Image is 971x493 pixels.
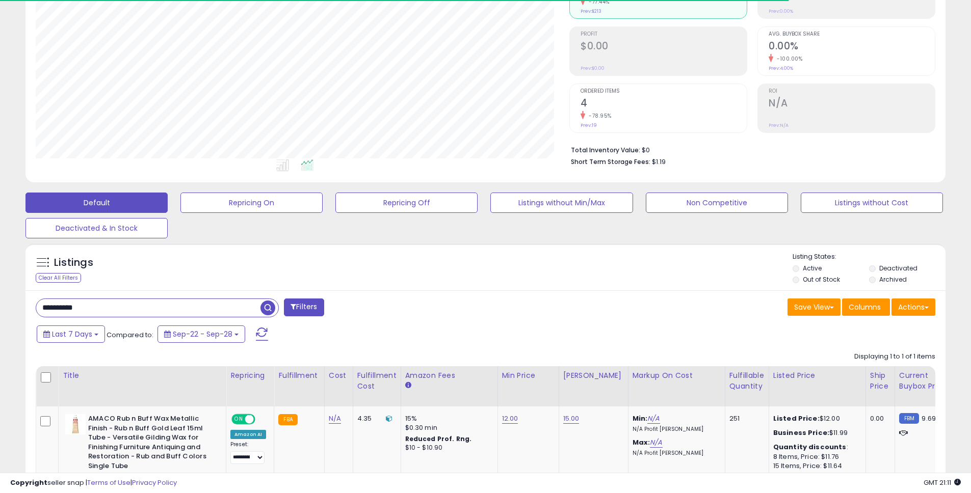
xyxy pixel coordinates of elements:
[870,414,887,423] div: 0.00
[581,65,605,71] small: Prev: $0.00
[769,97,935,111] h2: N/A
[571,143,928,155] li: $0
[230,370,270,381] div: Repricing
[879,275,907,284] label: Archived
[581,89,747,94] span: Ordered Items
[769,8,793,14] small: Prev: 0.00%
[633,437,650,447] b: Max:
[769,32,935,37] span: Avg. Buybox Share
[581,32,747,37] span: Profit
[335,193,478,213] button: Repricing Off
[405,434,472,443] b: Reduced Prof. Rng.
[729,370,765,392] div: Fulfillable Quantity
[571,146,640,154] b: Total Inventory Value:
[650,437,662,448] a: N/A
[793,252,946,262] p: Listing States:
[849,302,881,312] span: Columns
[405,423,490,432] div: $0.30 min
[879,264,917,272] label: Deactivated
[769,65,793,71] small: Prev: 4.00%
[801,193,943,213] button: Listings without Cost
[63,370,222,381] div: Title
[854,352,935,362] div: Displaying 1 to 1 of 1 items
[36,273,81,283] div: Clear All Filters
[25,218,168,238] button: Deactivated & In Stock
[922,414,936,423] span: 9.69
[173,329,232,339] span: Sep-22 - Sep-28
[107,330,153,340] span: Compared to:
[585,112,612,120] small: -78.95%
[769,89,935,94] span: ROI
[25,193,168,213] button: Default
[65,414,86,434] img: 31gGAT8cN6L._SL40_.jpg
[870,370,890,392] div: Ship Price
[773,443,858,452] div: :
[633,414,648,423] b: Min:
[769,122,789,128] small: Prev: N/A
[773,452,858,461] div: 8 Items, Price: $11.76
[652,157,666,167] span: $1.19
[924,478,961,487] span: 2025-10-6 21:11 GMT
[329,414,341,424] a: N/A
[571,157,650,166] b: Short Term Storage Fees:
[842,298,890,316] button: Columns
[773,461,858,471] div: 15 Items, Price: $11.64
[502,370,555,381] div: Min Price
[10,478,177,488] div: seller snap | |
[329,370,349,381] div: Cost
[647,414,660,424] a: N/A
[581,8,601,14] small: Prev: $213
[230,430,266,439] div: Amazon AI
[899,370,952,392] div: Current Buybox Price
[405,444,490,452] div: $10 - $10.90
[54,256,93,270] h5: Listings
[490,193,633,213] button: Listings without Min/Max
[803,264,822,272] label: Active
[254,415,270,424] span: OFF
[357,414,393,423] div: 4.35
[232,415,245,424] span: ON
[230,441,266,464] div: Preset:
[803,275,840,284] label: Out of Stock
[88,414,212,473] b: AMACO Rub n Buff Wax Metallic Finish - Rub n Buff Gold Leaf 15ml Tube - Versatile Gilding Wax for...
[633,450,717,457] p: N/A Profit [PERSON_NAME]
[37,325,105,343] button: Last 7 Days
[633,426,717,433] p: N/A Profit [PERSON_NAME]
[87,478,130,487] a: Terms of Use
[646,193,788,213] button: Non Competitive
[773,428,829,437] b: Business Price:
[10,478,47,487] strong: Copyright
[633,370,721,381] div: Markup on Cost
[788,298,841,316] button: Save View
[180,193,323,213] button: Repricing On
[729,414,761,423] div: 251
[278,370,320,381] div: Fulfillment
[581,122,597,128] small: Prev: 19
[773,428,858,437] div: $11.99
[405,370,493,381] div: Amazon Fees
[773,414,858,423] div: $12.00
[773,55,802,63] small: -100.00%
[581,97,747,111] h2: 4
[132,478,177,487] a: Privacy Policy
[405,381,411,390] small: Amazon Fees.
[628,366,725,406] th: The percentage added to the cost of goods (COGS) that forms the calculator for Min & Max prices.
[52,329,92,339] span: Last 7 Days
[284,298,324,316] button: Filters
[773,442,847,452] b: Quantity discounts
[769,40,935,54] h2: 0.00%
[158,325,245,343] button: Sep-22 - Sep-28
[357,370,397,392] div: Fulfillment Cost
[581,40,747,54] h2: $0.00
[899,413,919,424] small: FBM
[502,414,518,424] a: 12.00
[773,414,820,423] b: Listed Price:
[773,370,861,381] div: Listed Price
[563,414,580,424] a: 15.00
[563,370,624,381] div: [PERSON_NAME]
[405,414,490,423] div: 15%
[891,298,935,316] button: Actions
[278,414,297,425] small: FBA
